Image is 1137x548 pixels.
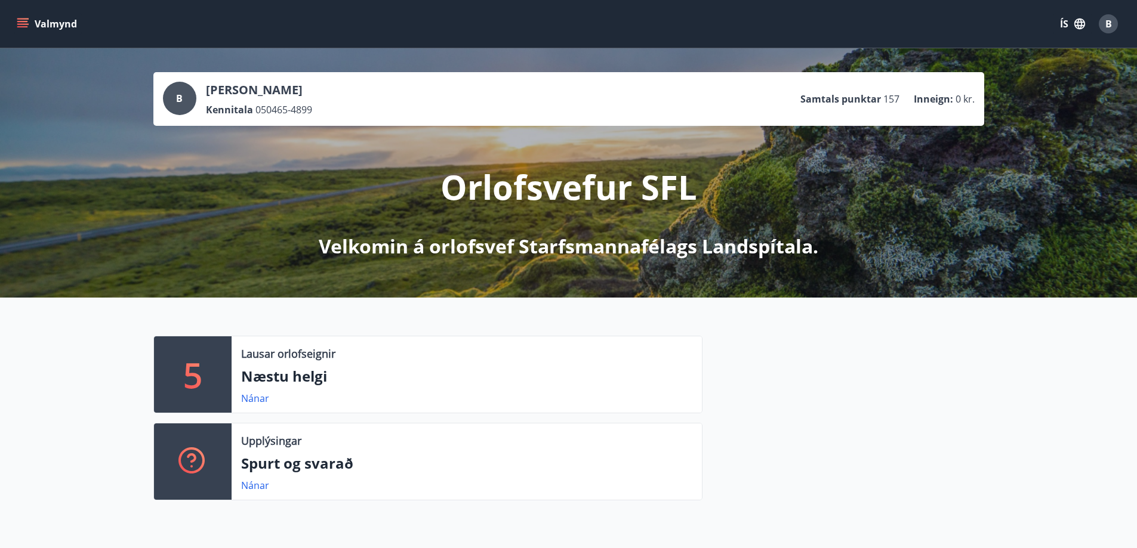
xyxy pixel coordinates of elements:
span: 0 kr. [956,92,975,106]
span: B [176,92,183,105]
span: 157 [883,92,899,106]
button: ÍS [1053,13,1092,35]
p: Spurt og svarað [241,453,692,473]
span: B [1105,17,1112,30]
p: Samtals punktar [800,92,881,106]
p: Velkomin á orlofsvef Starfsmannafélags Landspítala. [319,233,818,259]
a: Nánar [241,392,269,405]
p: [PERSON_NAME] [206,82,312,98]
button: B [1094,10,1123,38]
button: menu [14,13,82,35]
p: Inneign : [914,92,953,106]
p: 5 [183,352,202,397]
p: Næstu helgi [241,366,692,386]
p: Kennitala [206,103,253,116]
p: Lausar orlofseignir [241,346,335,361]
a: Nánar [241,479,269,492]
p: Orlofsvefur SFL [440,164,697,209]
span: 050465-4899 [255,103,312,116]
p: Upplýsingar [241,433,301,448]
